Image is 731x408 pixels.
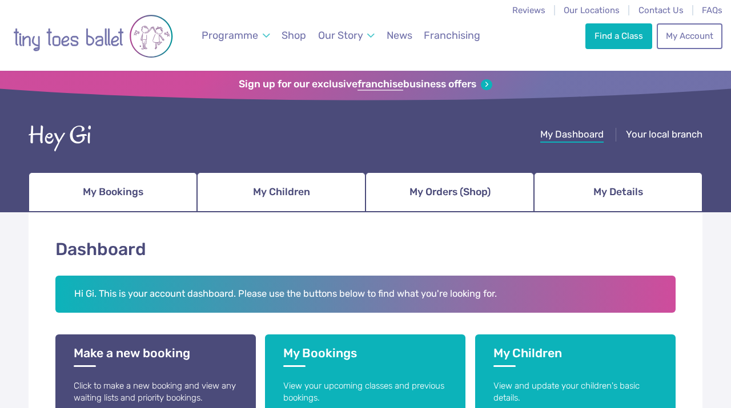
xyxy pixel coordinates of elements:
a: Our Story [313,23,380,49]
a: Sign up for our exclusivefranchisebusiness offers [239,78,492,91]
p: View your upcoming classes and previous bookings. [283,380,447,405]
span: My Children [253,182,310,202]
p: Click to make a new booking and view any waiting lists and priority bookings. [74,380,238,405]
a: Shop [276,23,311,49]
a: My Orders (Shop) [365,172,534,212]
a: My Details [534,172,702,212]
a: News [381,23,417,49]
a: Find a Class [585,23,652,49]
a: My Account [657,23,722,49]
h3: My Bookings [283,346,447,367]
a: Reviews [512,5,545,15]
span: Programme [202,29,258,41]
h1: Dashboard [55,237,676,262]
span: My Orders (Shop) [409,182,491,202]
a: Our Locations [564,5,620,15]
a: Franchising [419,23,485,49]
div: Hey Gi [29,118,91,153]
h3: Make a new booking [74,346,238,367]
h3: My Children [493,346,657,367]
span: Shop [282,29,306,41]
span: News [387,29,412,41]
a: FAQs [702,5,722,15]
a: My Bookings [29,172,197,212]
strong: franchise [358,78,403,91]
a: Contact Us [638,5,684,15]
span: Your local branch [626,128,702,140]
a: My Children [197,172,365,212]
span: My Bookings [83,182,143,202]
a: Your local branch [626,128,702,143]
span: Our Story [318,29,363,41]
p: View and update your children's basic details. [493,380,657,405]
img: tiny toes ballet [13,7,173,65]
span: My Details [593,182,643,202]
h2: Hi Gi. This is your account dashboard. Please use the buttons below to find what you're looking for. [55,276,676,313]
span: Franchising [424,29,480,41]
a: Programme [196,23,275,49]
